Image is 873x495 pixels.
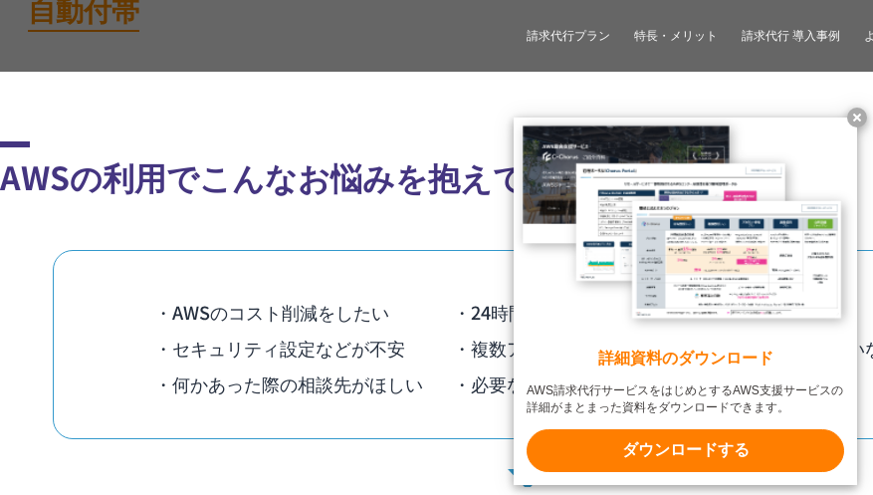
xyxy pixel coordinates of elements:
[527,27,610,45] a: 請求代行プラン
[634,27,718,45] a: 特長・メリット
[527,382,844,416] x-t: AWS請求代行サービスをはじめとするAWS支援サービスの詳細がまとまった資料をダウンロードできます。
[154,366,453,401] li: ・何かあった際の相談先がほしい
[527,429,844,472] x-t: ダウンロードする
[742,27,840,45] a: 請求代行 導入事例
[527,348,844,371] x-t: 詳細資料のダウンロード
[154,294,453,330] li: ・AWSのコスト削減をしたい
[514,118,857,485] a: 詳細資料のダウンロード AWS請求代行サービスをはじめとするAWS支援サービスの詳細がまとまった資料をダウンロードできます。 ダウンロードする
[154,330,453,366] li: ・セキュリティ設定などが不安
